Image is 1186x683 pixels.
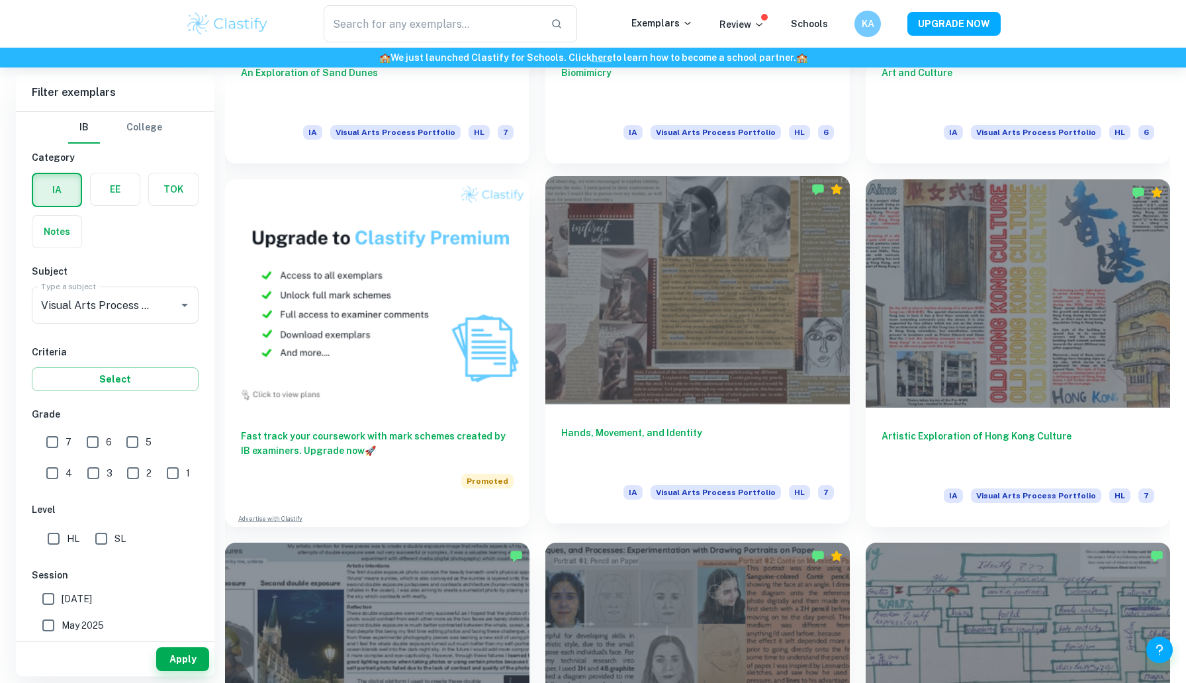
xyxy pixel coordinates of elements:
span: 7 [66,435,71,449]
span: 5 [146,435,152,449]
h6: Subject [32,264,199,279]
a: Artistic Exploration of Hong Kong CultureIAVisual Arts Process PortfolioHL7 [866,179,1170,527]
h6: Grade [32,407,199,422]
a: Advertise with Clastify [238,514,302,524]
span: IA [303,125,322,140]
span: [DATE] [62,592,92,606]
span: SL [114,531,126,546]
div: Premium [830,183,843,196]
span: HL [1109,488,1130,503]
p: Exemplars [631,16,693,30]
button: IB [68,112,100,144]
h6: Category [32,150,199,165]
span: IA [623,125,643,140]
span: 7 [1138,488,1154,503]
button: TOK [149,173,198,205]
span: 3 [107,466,113,480]
span: 🏫 [796,52,807,63]
span: Visual Arts Process Portfolio [971,488,1101,503]
span: Promoted [461,474,514,488]
span: Visual Arts Process Portfolio [971,125,1101,140]
span: 6 [106,435,112,449]
span: HL [789,485,810,500]
a: here [592,52,612,63]
button: Open [175,296,194,314]
img: Marked [811,549,825,563]
div: Filter type choice [68,112,162,144]
h6: An Exploration of Sand Dunes [241,66,514,109]
h6: Criteria [32,345,199,359]
a: Hands, Movement, and IdentityIAVisual Arts Process PortfolioHL7 [545,179,850,527]
h6: Hands, Movement, and Identity [561,426,834,469]
span: 6 [818,125,834,140]
h6: We just launched Clastify for Schools. Click to learn how to become a school partner. [3,50,1183,65]
h6: Fast track your coursework with mark schemes created by IB examiners. Upgrade now [241,429,514,458]
img: Marked [1132,186,1145,199]
button: Apply [156,647,209,671]
h6: Biomimicry [561,66,834,109]
div: Premium [1150,186,1163,199]
button: Select [32,367,199,391]
h6: Filter exemplars [16,74,214,111]
img: Marked [510,549,523,563]
span: 🚀 [365,445,376,456]
h6: KA [860,17,876,31]
span: IA [944,125,963,140]
span: HL [789,125,810,140]
span: HL [67,531,79,546]
button: College [126,112,162,144]
button: UPGRADE NOW [907,12,1001,36]
span: IA [623,485,643,500]
img: Clastify logo [185,11,269,37]
span: May 2025 [62,618,104,633]
span: 🏫 [379,52,390,63]
img: Marked [811,183,825,196]
input: Search for any exemplars... [324,5,540,42]
img: Marked [1150,549,1163,563]
div: Premium [830,549,843,563]
span: IA [944,488,963,503]
button: KA [854,11,881,37]
img: Thumbnail [225,179,529,408]
button: EE [91,173,140,205]
span: 2 [146,466,152,480]
button: IA [33,174,81,206]
button: Notes [32,216,81,248]
h6: Art and Culture [882,66,1154,109]
a: Schools [791,19,828,29]
span: 1 [186,466,190,480]
span: 7 [818,485,834,500]
p: Review [719,17,764,32]
span: 7 [498,125,514,140]
h6: Artistic Exploration of Hong Kong Culture [882,429,1154,473]
h6: Level [32,502,199,517]
label: Type a subject [41,281,96,292]
span: 6 [1138,125,1154,140]
h6: Session [32,568,199,582]
span: HL [1109,125,1130,140]
button: Help and Feedback [1146,637,1173,663]
span: Visual Arts Process Portfolio [330,125,461,140]
span: HL [469,125,490,140]
span: Visual Arts Process Portfolio [651,485,781,500]
span: 4 [66,466,72,480]
span: Visual Arts Process Portfolio [651,125,781,140]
